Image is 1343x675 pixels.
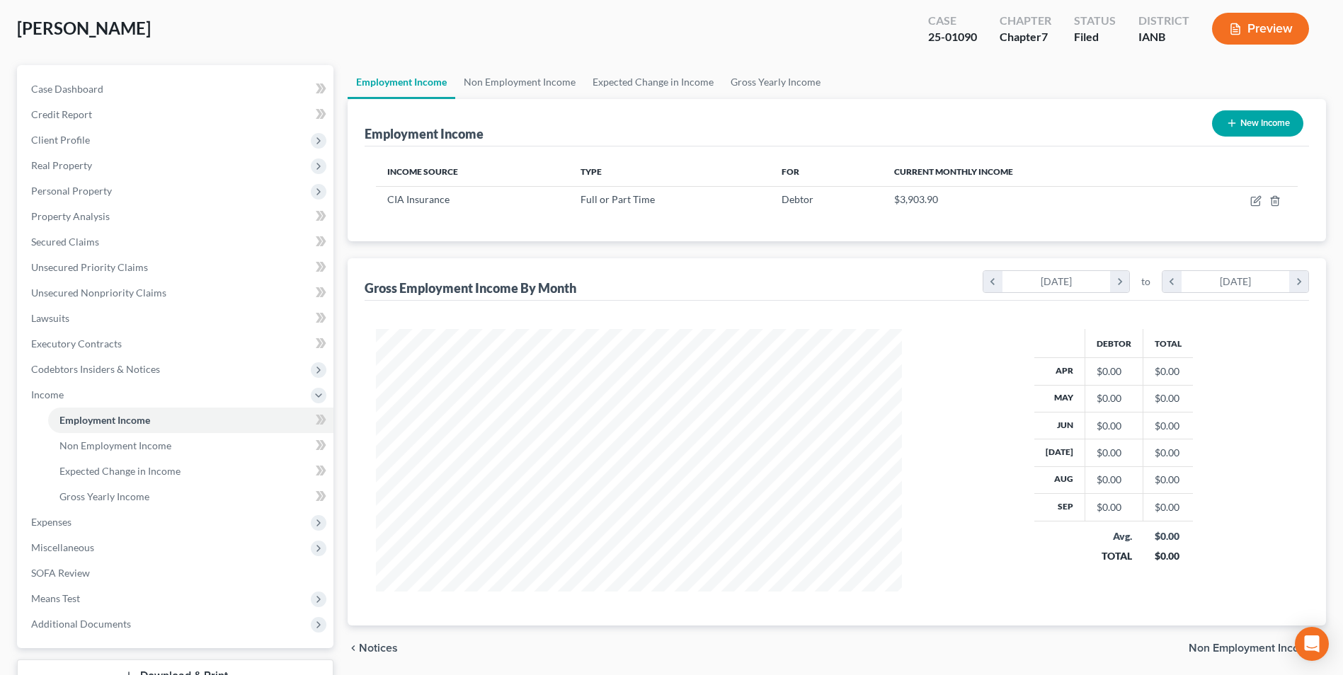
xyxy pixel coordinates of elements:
[20,204,333,229] a: Property Analysis
[48,484,333,509] a: Gross Yearly Income
[31,134,90,146] span: Client Profile
[1097,473,1131,487] div: $0.00
[894,193,938,205] span: $3,903.90
[1097,500,1131,514] div: $0.00
[1097,549,1132,563] div: TOTAL
[31,516,72,528] span: Expenses
[20,229,333,255] a: Secured Claims
[31,388,64,400] span: Income
[348,642,359,654] i: chevron_left
[348,642,398,654] button: chevron_left Notices
[31,312,69,324] span: Lawsuits
[20,306,333,331] a: Lawsuits
[1143,494,1194,521] td: $0.00
[59,414,150,426] span: Employment Income
[31,210,110,222] span: Property Analysis
[1141,275,1150,289] span: to
[782,166,799,177] span: For
[1143,412,1194,439] td: $0.00
[31,541,94,553] span: Miscellaneous
[20,255,333,280] a: Unsecured Priority Claims
[31,261,148,273] span: Unsecured Priority Claims
[1034,358,1085,385] th: Apr
[31,287,166,299] span: Unsecured Nonpriority Claims
[1162,271,1182,292] i: chevron_left
[928,29,977,45] div: 25-01090
[31,159,92,171] span: Real Property
[1000,29,1051,45] div: Chapter
[1143,439,1194,466] td: $0.00
[1041,30,1048,43] span: 7
[31,363,160,375] span: Codebtors Insiders & Notices
[1074,29,1116,45] div: Filed
[31,185,112,197] span: Personal Property
[928,13,977,29] div: Case
[31,337,122,350] span: Executory Contracts
[365,125,484,142] div: Employment Income
[59,490,149,502] span: Gross Yearly Income
[1143,466,1194,493] td: $0.00
[1074,13,1116,29] div: Status
[31,592,80,604] span: Means Test
[1000,13,1051,29] div: Chapter
[1034,412,1085,439] th: Jun
[59,439,171,451] span: Non Employment Income
[365,279,576,296] div: Gross Employment Income By Month
[387,193,450,205] span: CIA Insurance
[1155,549,1182,563] div: $0.00
[581,166,602,177] span: Type
[1034,385,1085,412] th: May
[1182,271,1290,292] div: [DATE]
[1143,329,1194,357] th: Total
[1097,364,1131,379] div: $0.00
[722,65,829,99] a: Gross Yearly Income
[1034,439,1085,466] th: [DATE]
[48,408,333,433] a: Employment Income
[359,642,398,654] span: Notices
[1189,642,1326,654] button: Non Employment Income chevron_right
[455,65,584,99] a: Non Employment Income
[1110,271,1129,292] i: chevron_right
[1138,29,1189,45] div: IANB
[48,433,333,458] a: Non Employment Income
[31,83,103,95] span: Case Dashboard
[1097,391,1131,405] div: $0.00
[1212,13,1309,45] button: Preview
[584,65,722,99] a: Expected Change in Income
[20,280,333,306] a: Unsecured Nonpriority Claims
[1097,446,1131,460] div: $0.00
[1085,329,1143,357] th: Debtor
[31,618,131,630] span: Additional Documents
[983,271,1002,292] i: chevron_left
[1097,529,1132,543] div: Avg.
[1212,110,1303,137] button: New Income
[31,236,99,248] span: Secured Claims
[1034,494,1085,521] th: Sep
[1143,385,1194,412] td: $0.00
[581,193,655,205] span: Full or Part Time
[782,193,813,205] span: Debtor
[387,166,458,177] span: Income Source
[1138,13,1189,29] div: District
[20,560,333,586] a: SOFA Review
[31,567,90,579] span: SOFA Review
[20,76,333,102] a: Case Dashboard
[20,102,333,127] a: Credit Report
[20,331,333,357] a: Executory Contracts
[48,458,333,484] a: Expected Change in Income
[348,65,455,99] a: Employment Income
[17,18,151,38] span: [PERSON_NAME]
[31,108,92,120] span: Credit Report
[1002,271,1111,292] div: [DATE]
[1289,271,1308,292] i: chevron_right
[894,166,1013,177] span: Current Monthly Income
[1143,358,1194,385] td: $0.00
[1034,466,1085,493] th: Aug
[59,465,181,477] span: Expected Change in Income
[1155,529,1182,543] div: $0.00
[1189,642,1315,654] span: Non Employment Income
[1097,419,1131,433] div: $0.00
[1295,627,1329,661] div: Open Intercom Messenger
